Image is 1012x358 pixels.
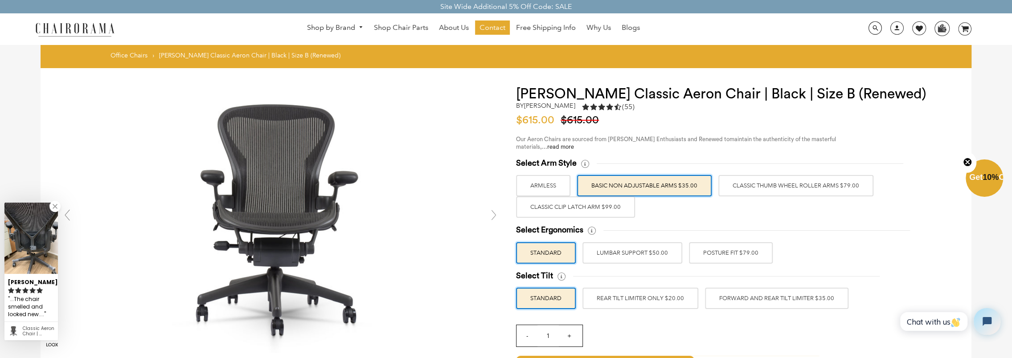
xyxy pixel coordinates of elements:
[475,20,510,35] a: Contact
[369,20,433,35] a: Shop Chair Parts
[374,23,428,33] span: Shop Chair Parts
[37,287,43,293] svg: rating icon full
[516,136,729,142] span: Our Aeron Chairs are sourced from [PERSON_NAME] Enthusiasts and Renewed to
[516,325,538,346] input: -
[582,102,635,114] a: 4.5 rating (55 votes)
[159,51,340,59] span: [PERSON_NAME] Classic Aeron Chair | Black | Size B (Renewed)
[516,86,954,102] h1: [PERSON_NAME] Classic Aeron Chair | Black | Size B (Renewed)
[434,20,473,35] a: About Us
[8,287,14,293] svg: rating icon full
[582,242,682,264] label: LUMBAR SUPPORT $50.00
[516,115,559,126] span: $615.00
[705,288,848,309] label: FORWARD AND REAR TILT LIMITER $35.00
[516,158,577,168] span: Select Arm Style
[516,271,553,281] span: Select Tilt
[516,225,583,235] span: Select Ergonomics
[622,102,635,112] span: (55)
[516,196,635,218] label: Classic Clip Latch Arm $99.00
[4,203,58,274] img: Harvey review of Classic Aeron Chair | Black | Size B (Renewed)
[22,287,29,293] svg: rating icon full
[111,51,344,64] nav: breadcrumbs
[157,20,789,37] nav: DesktopNavigation
[15,287,21,293] svg: rating icon full
[479,23,505,33] span: Contact
[558,325,580,346] input: +
[577,175,712,196] label: BASIC NON ADJUSTABLE ARMS $35.00
[969,173,1010,182] span: Get Off
[152,51,154,59] span: ›
[966,160,1003,198] div: Get10%OffClose teaser
[516,242,576,264] label: STANDARD
[8,275,54,286] div: [PERSON_NAME]
[8,295,54,319] div: ...The chair smelled and looked new....
[586,23,611,33] span: Why Us
[29,287,36,293] svg: rating icon full
[547,144,574,150] a: read more
[30,21,119,37] img: chairorama
[516,288,576,309] label: STANDARD
[983,173,999,182] span: 10%
[617,20,644,35] a: Blogs
[516,175,570,196] label: ARMLESS
[147,86,414,353] img: DSC_4924_grande.jpg
[111,51,147,59] a: Office Chairs
[622,23,640,33] span: Blogs
[516,102,575,110] h2: by
[439,23,469,33] span: About Us
[561,115,603,126] span: $615.00
[512,20,580,35] a: Free Shipping Info
[582,20,615,35] a: Why Us
[890,301,1008,342] iframe: Tidio Chat
[582,288,698,309] label: REAR TILT LIMITER ONLY $20.00
[524,102,575,110] a: [PERSON_NAME]
[303,21,368,35] a: Shop by Brand
[582,102,635,112] div: 4.5 rating (55 votes)
[516,23,576,33] span: Free Shipping Info
[718,175,873,196] label: Classic Thumb Wheel Roller Arms $79.00
[689,242,773,264] label: POSTURE FIT $79.00
[935,21,949,35] img: WhatsApp_Image_2024-07-12_at_16.23.01.webp
[23,326,54,337] div: Classic Aeron Chair | Black | Size B (Renewed)
[959,152,976,173] button: Close teaser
